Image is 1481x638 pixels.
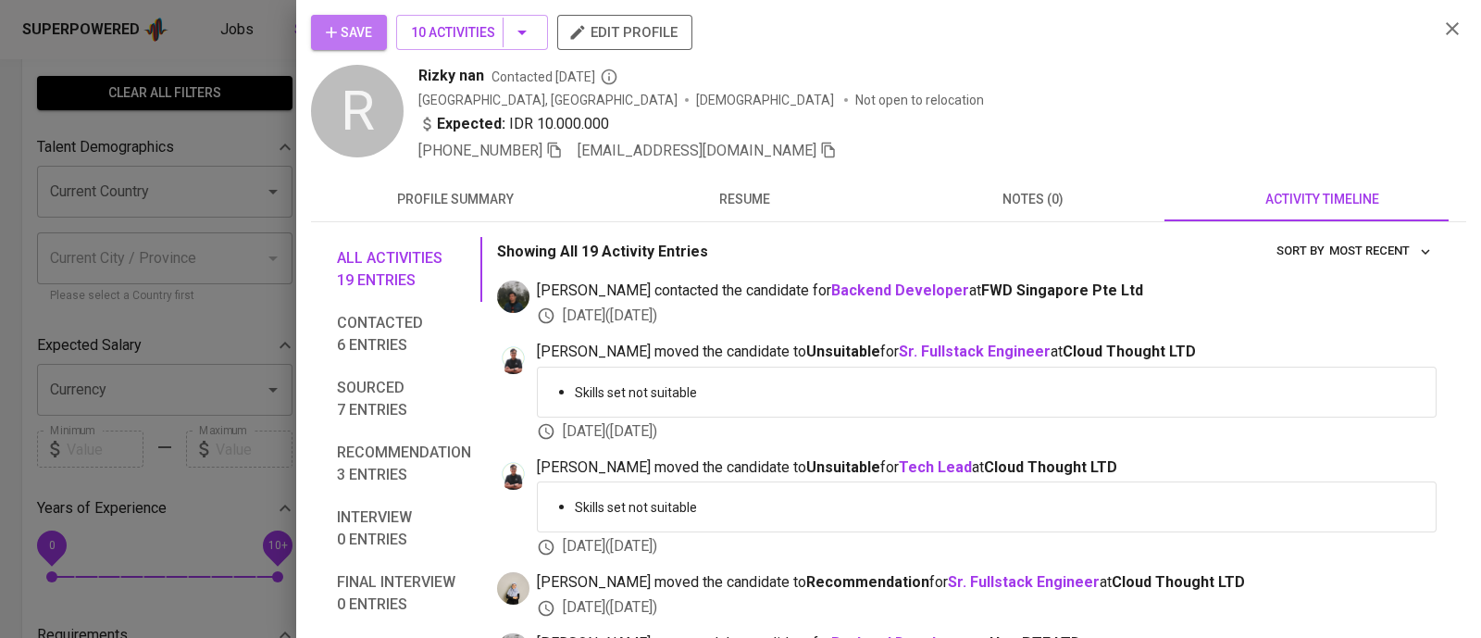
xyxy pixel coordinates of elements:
span: Most Recent [1329,241,1432,262]
p: Skills set not suitable [575,498,1421,517]
span: Contacted [DATE] [492,68,618,86]
b: Unsuitable [806,458,880,476]
span: Sourced 7 entries [337,377,471,421]
div: [DATE] ( [DATE] ) [537,306,1437,327]
img: fakhrul@glints.com [497,457,529,490]
a: Tech Lead [899,458,972,476]
a: Sr. Fullstack Engineer [899,343,1051,360]
span: Recommendation 3 entries [337,442,471,486]
button: 10 Activities [396,15,548,50]
p: Not open to relocation [855,91,984,109]
span: FWD Singapore Pte Ltd [981,281,1143,299]
p: Skills set not suitable [575,383,1421,402]
span: edit profile [572,20,678,44]
span: Cloud Thought LTD [984,458,1117,476]
b: Expected: [437,113,505,135]
span: profile summary [322,188,589,211]
span: Final interview 0 entries [337,571,471,616]
span: [PERSON_NAME] moved the candidate to for at [537,342,1437,363]
span: Interview 0 entries [337,507,471,551]
span: 10 Activities [411,21,533,44]
a: edit profile [557,24,692,39]
p: Showing All 19 Activity Entries [497,241,708,263]
img: glenn@glints.com [497,281,529,313]
a: Sr. Fullstack Engineer [948,573,1100,591]
span: Rizky nan [418,65,484,87]
span: activity timeline [1189,188,1455,211]
span: resume [611,188,877,211]
button: Save [311,15,387,50]
span: notes (0) [900,188,1166,211]
div: [DATE] ( [DATE] ) [537,536,1437,557]
span: [PHONE_NUMBER] [418,142,542,159]
svg: By Batam recruiter [600,68,618,86]
span: [DEMOGRAPHIC_DATA] [696,91,837,109]
div: [DATE] ( [DATE] ) [537,421,1437,443]
img: sharfina@glints.com [497,572,529,605]
span: All activities 19 entries [337,247,471,292]
button: sort by [1325,237,1437,266]
span: [PERSON_NAME] moved the candidate to for at [537,457,1437,479]
span: Contacted 6 entries [337,312,471,357]
div: R [311,65,404,157]
span: [PERSON_NAME] moved the candidate to for at [537,572,1437,594]
span: [EMAIL_ADDRESS][DOMAIN_NAME] [578,142,816,159]
a: Backend Developer [831,281,969,299]
span: Cloud Thought LTD [1063,343,1196,360]
b: Recommendation [806,573,929,591]
b: Unsuitable [806,343,880,360]
span: Cloud Thought LTD [1112,573,1245,591]
span: sort by [1276,244,1325,257]
div: IDR 10.000.000 [418,113,609,135]
span: [PERSON_NAME] contacted the candidate for at [537,281,1437,302]
button: edit profile [557,15,692,50]
span: Save [326,21,372,44]
div: [GEOGRAPHIC_DATA], [GEOGRAPHIC_DATA] [418,91,678,109]
div: [DATE] ( [DATE] ) [537,597,1437,619]
img: fakhrul@glints.com [497,342,529,374]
